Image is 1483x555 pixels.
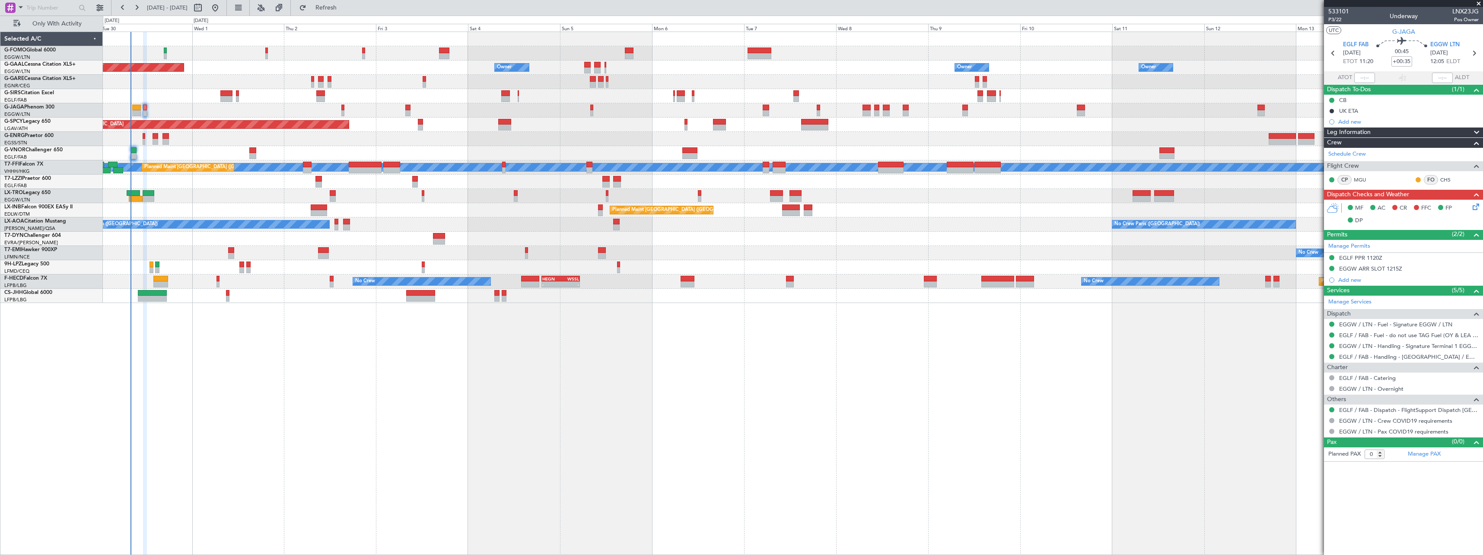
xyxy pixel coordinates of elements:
[1339,265,1402,272] div: EGGW ARR SLOT 1215Z
[1328,298,1372,306] a: Manage Services
[1392,27,1415,36] span: G-JAGA
[4,48,26,53] span: G-FOMO
[560,276,579,281] div: WSSL
[1326,26,1341,34] button: UTC
[1112,24,1204,32] div: Sat 11
[4,211,30,217] a: EDLW/DTM
[1327,161,1359,171] span: Flight Crew
[1327,85,1371,95] span: Dispatch To-Dos
[22,21,91,27] span: Only With Activity
[1378,204,1385,213] span: AC
[1408,450,1441,459] a: Manage PAX
[1327,363,1348,373] span: Charter
[497,61,512,74] div: Owner
[192,24,284,32] div: Wed 1
[1328,242,1370,251] a: Manage Permits
[4,140,27,146] a: EGSS/STN
[1339,321,1452,328] a: EGGW / LTN - Fuel - Signature EGGW / LTN
[4,83,30,89] a: EGNR/CEG
[1084,275,1104,288] div: No Crew
[4,176,22,181] span: T7-LZZI
[1354,73,1375,83] input: --:--
[4,68,30,75] a: EGGW/LTN
[612,204,748,217] div: Planned Maint [GEOGRAPHIC_DATA] ([GEOGRAPHIC_DATA])
[1400,204,1407,213] span: CR
[1338,73,1352,82] span: ATOT
[4,219,24,224] span: LX-AOA
[4,97,27,103] a: EGLF/FAB
[4,62,76,67] a: G-GAALCessna Citation XLS+
[1452,437,1464,446] span: (0/0)
[4,76,76,81] a: G-GARECessna Citation XLS+
[284,24,376,32] div: Thu 2
[1452,16,1479,23] span: Pos Owner
[147,4,188,12] span: [DATE] - [DATE]
[308,5,344,11] span: Refresh
[1114,218,1200,231] div: No Crew Paris ([GEOGRAPHIC_DATA])
[194,17,208,25] div: [DATE]
[1446,57,1460,66] span: ELDT
[1354,176,1373,184] a: MGU
[1452,7,1479,16] span: LNX23JG
[1452,286,1464,295] span: (5/5)
[1339,353,1479,360] a: EGLF / FAB - Handling - [GEOGRAPHIC_DATA] / EGLF / FAB
[1204,24,1296,32] div: Sun 12
[4,48,56,53] a: G-FOMOGlobal 6000
[1327,395,1346,405] span: Others
[1327,309,1351,319] span: Dispatch
[4,247,57,252] a: T7-EMIHawker 900XP
[1421,204,1431,213] span: FFC
[4,276,23,281] span: F-HECD
[4,204,21,210] span: LX-INB
[376,24,468,32] div: Fri 3
[1328,450,1361,459] label: Planned PAX
[560,24,652,32] div: Sun 5
[1359,57,1373,66] span: 11:20
[1390,12,1418,21] div: Underway
[542,276,560,281] div: HEGN
[1327,230,1347,240] span: Permits
[836,24,928,32] div: Wed 8
[4,90,21,96] span: G-SIRS
[1327,128,1371,137] span: Leg Information
[4,204,73,210] a: LX-INBFalcon 900EX EASy II
[4,62,24,67] span: G-GAAL
[1339,406,1479,414] a: EGLF / FAB - Dispatch - FlightSupport Dispatch [GEOGRAPHIC_DATA]
[4,125,28,132] a: LGAV/ATH
[4,168,30,175] a: VHHH/HKG
[1339,417,1452,424] a: EGGW / LTN - Crew COVID19 requirements
[1321,275,1458,288] div: Planned Maint [GEOGRAPHIC_DATA] ([GEOGRAPHIC_DATA])
[105,17,119,25] div: [DATE]
[1327,437,1337,447] span: Pax
[1296,24,1388,32] div: Mon 13
[1395,48,1409,56] span: 00:45
[355,275,375,288] div: No Crew
[1445,204,1452,213] span: FP
[4,262,22,267] span: 9H-LPZ
[1343,57,1357,66] span: ETOT
[4,133,25,138] span: G-ENRG
[4,90,54,96] a: G-SIRSCitation Excel
[1430,41,1460,49] span: EGGW LTN
[4,154,27,160] a: EGLF/FAB
[1339,96,1346,104] div: CB
[1298,246,1318,259] div: No Crew
[1339,332,1479,339] a: EGLF / FAB - Fuel - do not use TAG Fuel (OY & LEA only) EGLF / FAB
[957,61,972,74] div: Owner
[1424,175,1438,185] div: FO
[1440,176,1460,184] a: CHS
[1355,217,1363,225] span: DP
[468,24,560,32] div: Sat 4
[1328,150,1366,159] a: Schedule Crew
[1452,85,1464,94] span: (1/1)
[652,24,744,32] div: Mon 6
[64,218,158,231] div: No Crew Antwerp ([GEOGRAPHIC_DATA])
[10,17,94,31] button: Only With Activity
[4,162,19,167] span: T7-FFI
[1430,49,1448,57] span: [DATE]
[4,262,49,267] a: 9H-LPZLegacy 500
[4,190,23,195] span: LX-TRO
[4,105,24,110] span: G-JAGA
[4,233,24,238] span: T7-DYN
[4,119,51,124] a: G-SPCYLegacy 650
